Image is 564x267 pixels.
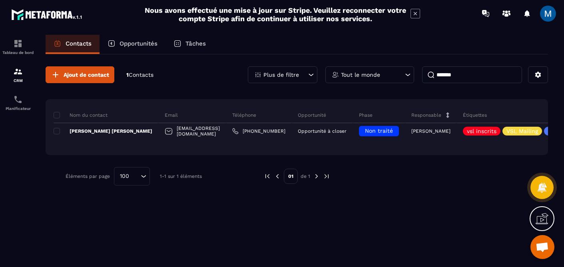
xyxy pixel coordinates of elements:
img: next [313,173,320,180]
p: Tout le monde [341,72,380,78]
button: Ajout de contact [46,66,114,83]
p: Étiquettes [463,112,487,118]
p: 1 [126,71,153,79]
p: 01 [284,169,298,184]
a: Opportunités [100,35,165,54]
p: Responsable [411,112,441,118]
p: [PERSON_NAME] [PERSON_NAME] [54,128,152,134]
a: schedulerschedulerPlanificateur [2,89,34,117]
p: 1-1 sur 1 éléments [160,173,202,179]
a: [PHONE_NUMBER] [232,128,285,134]
img: logo [11,7,83,22]
img: formation [13,39,23,48]
h2: Nous avons effectué une mise à jour sur Stripe. Veuillez reconnecter votre compte Stripe afin de ... [144,6,407,23]
a: formationformationTableau de bord [2,33,34,61]
span: Non traité [365,128,393,134]
p: Nom du contact [54,112,108,118]
span: Contacts [129,72,153,78]
input: Search for option [132,172,139,181]
span: 100 [117,172,132,181]
p: Contacts [66,40,92,47]
p: Opportunité [298,112,326,118]
p: Tâches [185,40,206,47]
img: prev [264,173,271,180]
p: Planificateur [2,106,34,111]
span: Ajout de contact [64,71,109,79]
p: CRM [2,78,34,83]
img: prev [274,173,281,180]
p: vsl inscrits [467,128,496,134]
p: Plus de filtre [263,72,299,78]
img: next [323,173,330,180]
p: Phase [359,112,373,118]
img: formation [13,67,23,76]
p: Téléphone [232,112,256,118]
p: Opportunités [120,40,157,47]
p: Opportunité à closer [298,128,347,134]
p: Email [165,112,178,118]
a: formationformationCRM [2,61,34,89]
p: de 1 [301,173,310,179]
p: [PERSON_NAME] [411,128,450,134]
a: Tâches [165,35,214,54]
p: Éléments par page [66,173,110,179]
div: Search for option [114,167,150,185]
p: VSL Mailing [506,128,538,134]
p: Tableau de bord [2,50,34,55]
img: scheduler [13,95,23,104]
a: Contacts [46,35,100,54]
div: Ouvrir le chat [530,235,554,259]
